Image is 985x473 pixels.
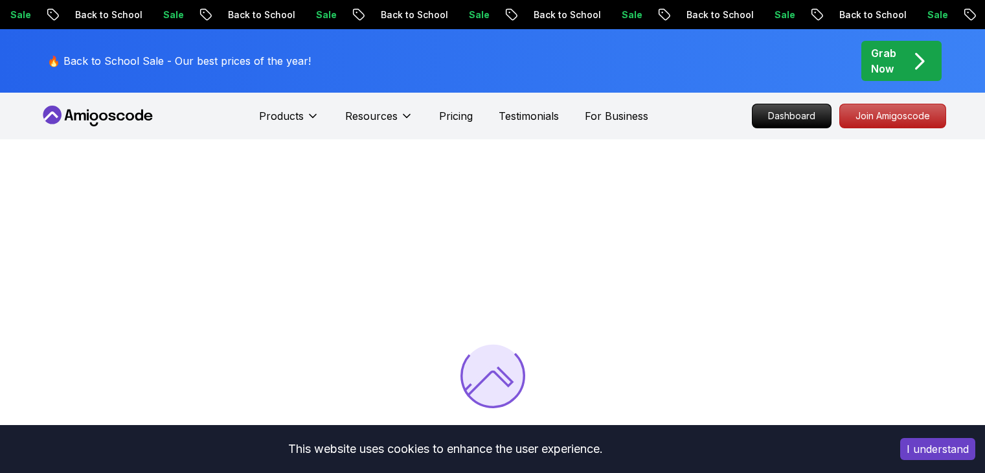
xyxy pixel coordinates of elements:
p: Sale [917,8,958,21]
p: Sale [153,8,194,21]
div: This website uses cookies to enhance the user experience. [10,435,881,463]
a: Dashboard [752,104,832,128]
p: Dashboard [753,104,831,128]
p: 🔥 Back to School Sale - Our best prices of the year! [47,53,311,69]
p: Grab Now [871,45,896,76]
p: Sale [459,8,500,21]
p: Sale [764,8,806,21]
a: Pricing [439,108,473,124]
p: Back to School [65,8,153,21]
p: Back to School [829,8,917,21]
a: Join Amigoscode [839,104,946,128]
p: Back to School [523,8,611,21]
p: Back to School [676,8,764,21]
p: Sale [306,8,347,21]
p: Products [259,108,304,124]
a: For Business [585,108,648,124]
p: Resources [345,108,398,124]
p: Back to School [370,8,459,21]
button: Accept cookies [900,438,975,460]
button: Resources [345,108,413,134]
p: Join Amigoscode [840,104,945,128]
p: Sale [611,8,653,21]
p: Back to School [218,8,306,21]
a: Testimonials [499,108,559,124]
button: Products [259,108,319,134]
